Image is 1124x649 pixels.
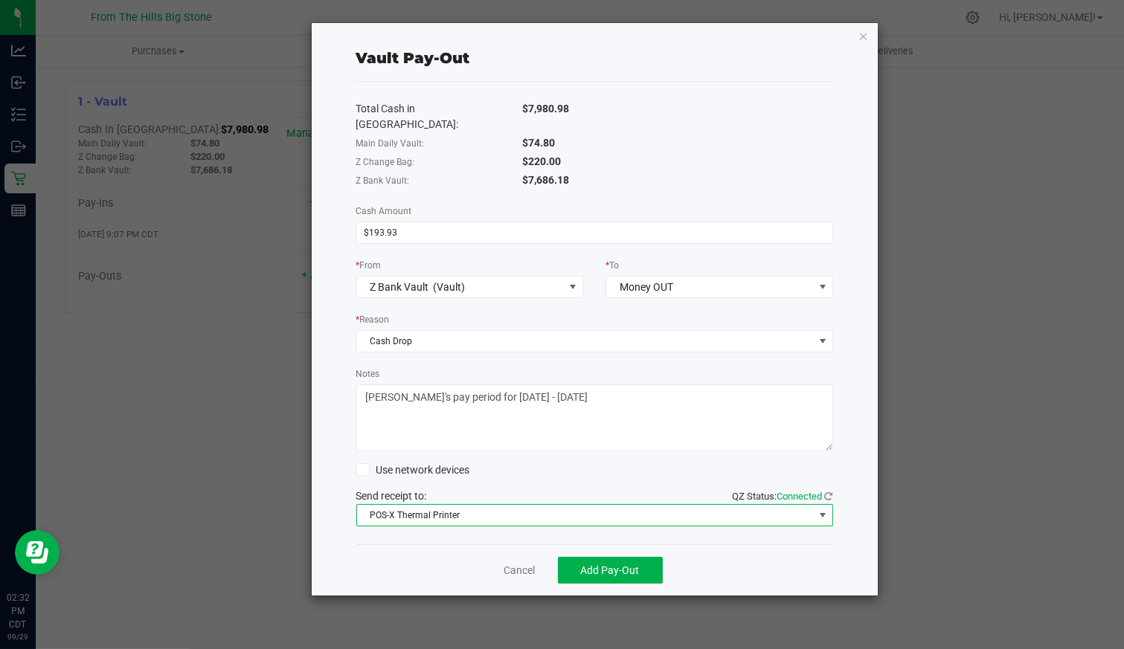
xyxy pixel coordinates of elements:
[370,281,428,293] span: Z Bank Vault
[606,259,619,272] label: To
[357,331,814,352] span: Cash Drop
[504,563,536,578] a: Cancel
[522,174,569,186] span: $7,686.18
[356,490,427,502] span: Send receipt to:
[356,206,412,216] span: Cash Amount
[522,155,561,167] span: $220.00
[356,175,410,186] span: Z Bank Vault:
[433,281,465,293] span: (Vault)
[356,259,382,272] label: From
[522,137,555,149] span: $74.80
[356,47,470,69] div: Vault Pay-Out
[356,313,390,326] label: Reason
[356,157,415,167] span: Z Change Bag:
[15,530,60,575] iframe: Resource center
[558,557,663,584] button: Add Pay-Out
[777,491,823,502] span: Connected
[356,462,470,478] label: Use network devices
[356,138,425,149] span: Main Daily Vault:
[356,367,380,381] label: Notes
[581,564,640,576] span: Add Pay-Out
[620,281,673,293] span: Money OUT
[357,505,814,526] span: POS-X Thermal Printer
[356,103,459,130] span: Total Cash in [GEOGRAPHIC_DATA]:
[522,103,569,114] span: $7,980.98
[733,491,833,502] span: QZ Status:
